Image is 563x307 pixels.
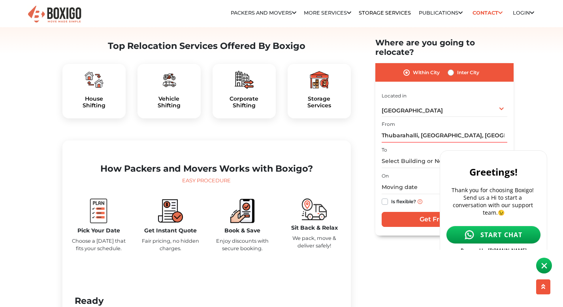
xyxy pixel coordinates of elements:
p: Fair pricing, no hidden charges. [141,237,201,252]
img: boxigo_packers_and_movers_book [230,198,255,223]
img: boxigo_packers_and_movers_plan [86,198,111,223]
h5: Sit Back & Relax [284,225,345,231]
h5: Corporate Shifting [219,95,269,109]
img: close.svg [105,13,111,19]
a: Storage Services [359,10,411,16]
img: whatsapp-icon.svg [28,83,38,92]
span: START CHAT [44,83,86,92]
h2: Greetings! [9,18,104,31]
a: Contact [470,7,505,19]
h2: Top Relocation Services Offered By Boxigo [62,41,351,51]
input: Moving date [382,180,507,194]
a: Login [513,10,534,16]
img: info [418,199,422,204]
span: Powered by [24,100,50,107]
p: Choose a [DATE] that fits your schedule. [69,237,129,252]
img: Boxigo [27,5,82,24]
a: [DOMAIN_NAME] [51,100,90,107]
a: More services [304,10,351,16]
label: From [382,121,395,128]
a: Publications [419,10,463,16]
h5: Pick Your Date [69,227,129,234]
a: Packers and Movers [231,10,296,16]
h5: Storage Services [294,95,345,109]
p: Enjoy discounts with secure booking. [213,237,273,252]
a: CorporateShifting [219,95,269,109]
p: We pack, move & deliver safely! [284,234,345,249]
a: HouseShifting [69,95,119,109]
img: boxigo_packers_and_movers_plan [235,70,254,89]
button: scroll up [536,279,550,294]
p: Thank you for choosing Boxigo! Send us a Hi to start a conversation with our support team.😉 [9,39,104,69]
a: START CHAT [9,79,104,97]
label: Is flexible? [391,197,416,205]
div: Easy Procedure [69,177,345,185]
input: Select Building or Nearest Landmark [382,129,507,142]
h2: Where are you going to relocate? [375,38,514,57]
label: On [382,172,389,180]
input: Select Building or Nearest Landmark [382,154,507,168]
h5: House Shifting [69,95,119,109]
a: StorageServices [294,95,345,109]
span: [GEOGRAPHIC_DATA] [382,107,443,114]
input: Get Free Quote [382,212,507,227]
img: boxigo_packers_and_movers_move [302,198,327,220]
h5: Book & Save [213,227,273,234]
h5: Vehicle Shifting [144,95,194,109]
h5: Get Instant Quote [141,227,201,234]
a: VehicleShifting [144,95,194,109]
label: Within City [413,68,440,77]
h2: How Packers and Movers Works with Boxigo? [69,163,345,174]
label: Located in [382,92,407,99]
img: boxigo_packers_and_movers_plan [310,70,329,89]
label: To [382,146,387,153]
img: boxigo_packers_and_movers_plan [85,70,104,89]
img: boxigo_packers_and_movers_compare [158,198,183,223]
img: boxigo_packers_and_movers_plan [160,70,179,89]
